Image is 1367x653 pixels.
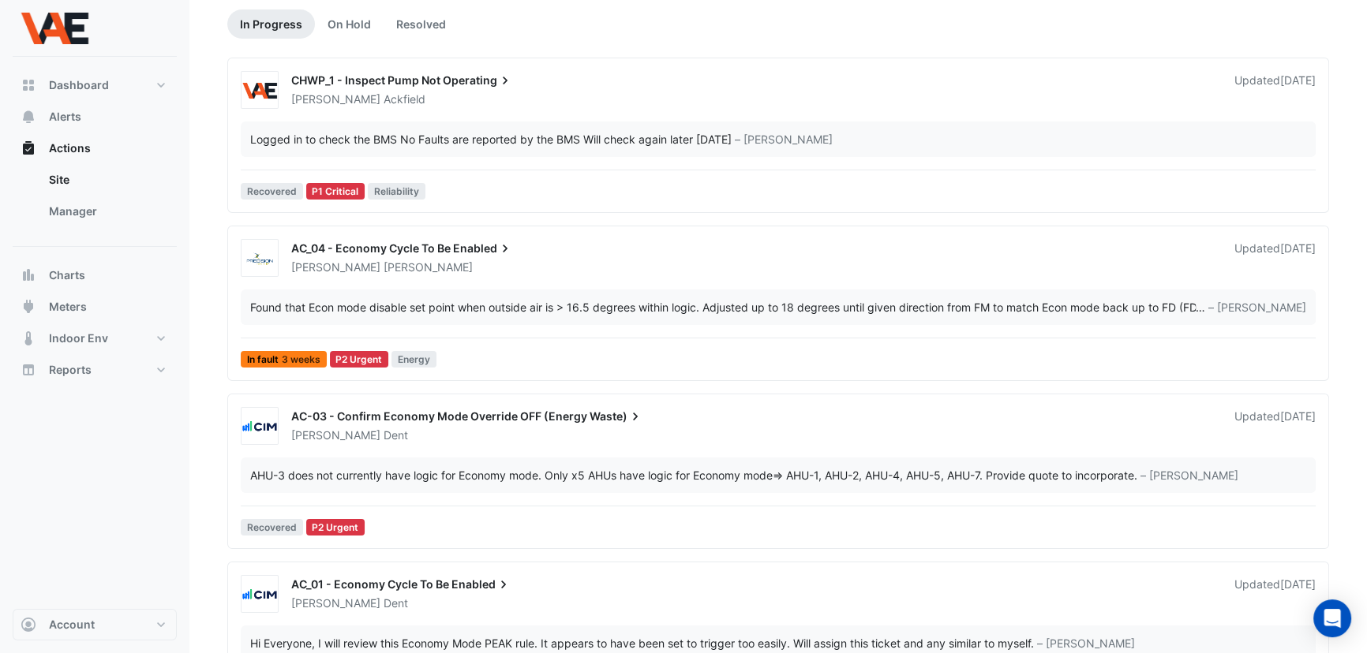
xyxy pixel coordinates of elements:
span: [PERSON_NAME] [291,596,380,610]
button: Reports [13,354,177,386]
a: Resolved [384,9,459,39]
button: Indoor Env [13,323,177,354]
span: Charts [49,267,85,283]
img: CIM [242,419,278,435]
button: Charts [13,259,177,291]
span: AC_01 - Economy Cycle To Be [291,577,449,591]
span: Tue 12-Aug-2025 09:38 AEST [1280,409,1316,423]
app-icon: Alerts [21,109,36,125]
span: – [PERSON_NAME] [1037,635,1135,651]
div: Logged in to check the BMS No Faults are reported by the BMS Will check again later [DATE] [250,131,732,147]
a: Manager [36,196,177,227]
button: Meters [13,291,177,323]
div: Hi Everyone, I will review this Economy Mode PEAK rule. It appears to have been set to trigger to... [250,635,1034,651]
app-icon: Dashboard [21,77,36,93]
span: Ackfield [384,91,425,107]
span: – [PERSON_NAME] [1208,299,1306,315]
span: Account [49,617,95,632]
a: On Hold [315,9,384,39]
div: P1 Critical [306,183,365,200]
span: AC-03 - Confirm Economy Mode Override OFF (Energy [291,409,587,423]
span: AC_04 - Economy Cycle To Be [291,241,451,255]
span: Dent [384,595,408,611]
div: Updated [1234,409,1316,443]
span: Tue 24-Jun-2025 11:11 AEST [1280,577,1316,591]
span: 3 weeks [282,355,320,364]
button: Dashboard [13,69,177,101]
app-icon: Meters [21,299,36,315]
span: [PERSON_NAME] [384,259,473,275]
span: Actions [49,140,91,156]
span: Energy [391,351,436,368]
button: Actions [13,132,177,164]
span: Recovered [241,519,303,535]
span: Meters [49,299,87,315]
div: Updated [1234,241,1316,275]
app-icon: Actions [21,140,36,156]
img: Precision Group [242,251,278,267]
span: [PERSON_NAME] [291,428,380,442]
div: AHU-3 does not currently have logic for Economy mode. Only x5 AHUs have logic for Economy mode=> ... [250,467,1137,483]
div: P2 Urgent [306,519,365,535]
span: [PERSON_NAME] [291,260,380,274]
span: Enabled [451,577,511,592]
span: Operating [443,73,513,88]
div: P2 Urgent [330,351,389,368]
div: … [250,299,1306,315]
span: Recovered [241,183,303,200]
span: Enabled [453,241,513,256]
div: Actions [13,164,177,233]
span: Reports [49,362,92,378]
span: CHWP_1 - Inspect Pump Not [291,73,440,87]
app-icon: Reports [21,362,36,378]
span: Tue 12-Aug-2025 10:56 AEST [1280,241,1316,255]
span: Dashboard [49,77,109,93]
app-icon: Indoor Env [21,330,36,346]
span: – [PERSON_NAME] [735,131,833,147]
div: Updated [1234,577,1316,611]
button: Account [13,609,177,640]
img: Company Logo [19,13,90,44]
div: Updated [1234,73,1316,107]
a: In Progress [227,9,315,39]
span: Thu 29-May-2025 07:53 AEST [1280,73,1316,87]
span: – [PERSON_NAME] [1140,467,1238,483]
span: In fault [241,351,327,368]
span: Dent [384,427,408,443]
img: VAE Group [242,83,278,99]
a: Site [36,164,177,196]
button: Alerts [13,101,177,132]
span: Waste) [590,409,643,424]
app-icon: Charts [21,267,36,283]
span: Reliability [368,183,425,200]
span: [PERSON_NAME] [291,92,380,106]
div: Open Intercom Messenger [1313,599,1351,637]
span: Indoor Env [49,330,108,346]
img: CIM [242,587,278,603]
div: Found that Econ mode disable set point when outside air is > 16.5 degrees within logic. Adjusted ... [250,299,1196,315]
span: Alerts [49,109,81,125]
